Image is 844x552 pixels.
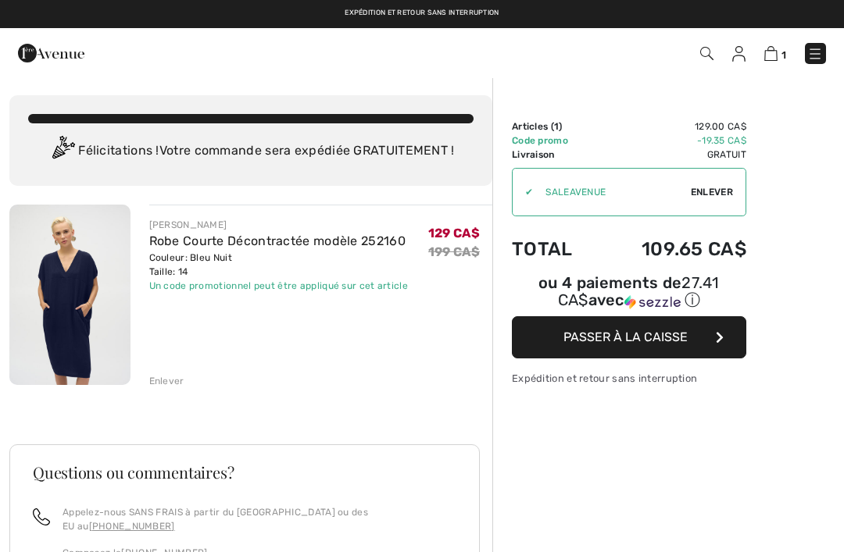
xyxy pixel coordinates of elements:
button: Passer à la caisse [512,316,746,358]
img: Recherche [700,47,713,60]
p: Appelez-nous SANS FRAIS à partir du [GEOGRAPHIC_DATA] ou des EU au [63,505,456,533]
td: 129.00 CA$ [598,119,746,134]
img: Mes infos [732,46,746,62]
div: ou 4 paiements de27.41 CA$avecSezzle Cliquez pour en savoir plus sur Sezzle [512,276,746,316]
img: Robe Courte Décontractée modèle 252160 [9,205,131,385]
span: Passer à la caisse [563,329,688,344]
td: Code promo [512,134,598,148]
img: call [33,508,50,525]
div: ✔ [513,185,533,199]
img: Congratulation2.svg [47,136,78,167]
span: Enlever [691,185,733,199]
img: Menu [807,46,823,62]
div: Expédition et retour sans interruption [512,371,746,386]
span: 1 [554,121,559,132]
input: Code promo [533,169,691,215]
div: Un code promotionnel peut être appliqué sur cet article [149,279,409,293]
td: Articles ( ) [512,119,598,134]
span: 1 [781,49,786,61]
div: Couleur: Bleu Nuit Taille: 14 [149,251,409,279]
td: 109.65 CA$ [598,223,746,276]
s: 199 CA$ [428,244,480,259]
div: ou 4 paiements de avec [512,276,746,311]
img: 1ère Avenue [18,37,84,69]
span: 27.41 CA$ [558,273,720,309]
img: Sezzle [624,295,681,309]
td: Total [512,223,598,276]
td: Livraison [512,148,598,162]
h3: Questions ou commentaires? [33,465,456,480]
div: Enlever [149,374,184,388]
span: 129 CA$ [428,226,480,240]
img: Panier d'achat [764,46,778,61]
a: 1ère Avenue [18,45,84,59]
td: -19.35 CA$ [598,134,746,148]
a: Robe Courte Décontractée modèle 252160 [149,233,406,248]
div: Félicitations ! Votre commande sera expédiée GRATUITEMENT ! [28,136,474,167]
td: Gratuit [598,148,746,162]
a: [PHONE_NUMBER] [89,521,175,532]
div: [PERSON_NAME] [149,218,409,232]
a: 1 [764,44,786,62]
